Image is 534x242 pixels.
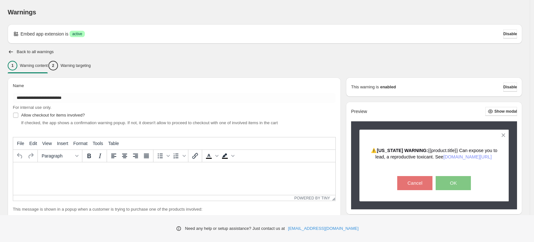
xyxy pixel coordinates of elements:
[14,150,25,161] button: Undo
[330,195,335,201] div: Resize
[203,150,219,161] div: Text color
[503,85,517,90] span: Disable
[21,120,278,125] span: If checked, the app shows a confirmation warning popup. If not, it doesn't allow to proceed to ch...
[503,31,517,36] span: Disable
[17,49,54,54] h2: Back to all warnings
[48,59,91,72] button: 2Warning targeting
[57,141,68,146] span: Insert
[371,148,377,153] span: ⚠️
[503,83,517,92] button: Disable
[8,9,36,16] span: Warnings
[13,105,51,110] span: For internal use only.
[108,150,119,161] button: Align left
[17,141,24,146] span: File
[190,150,201,161] button: Insert/edit link
[108,141,119,146] span: Table
[219,150,235,161] div: Background color
[48,61,58,70] div: 2
[73,141,87,146] span: Format
[94,150,105,161] button: Italic
[93,141,103,146] span: Tools
[155,150,171,161] div: Bullet list
[294,196,330,200] a: Powered by Tiny
[42,153,73,158] span: Paragraph
[20,63,48,68] p: Warning content
[443,154,492,159] a: [DOMAIN_NAME][URL]
[485,107,517,116] button: Show modal
[8,59,48,72] button: 1Warning content
[494,109,517,114] span: Show modal
[436,176,471,190] button: OK
[13,162,335,195] iframe: Rich Text Area
[141,150,152,161] button: Justify
[288,225,358,232] a: [EMAIL_ADDRESS][DOMAIN_NAME]
[130,150,141,161] button: Align right
[25,150,36,161] button: Redo
[380,84,396,90] strong: enabled
[397,176,432,190] button: Cancel
[61,63,91,68] p: Warning targeting
[375,148,497,159] span: {{product.title}} Can expose you to lead, a reproductive toxicant. See
[377,148,428,153] strong: [US_STATE] WARNING:
[29,141,37,146] span: Edit
[21,113,85,117] span: Allow checkout for items involved?
[42,141,52,146] span: View
[72,31,82,36] span: active
[21,31,68,37] p: Embed app extension is
[13,83,24,88] span: Name
[84,150,94,161] button: Bold
[171,150,187,161] div: Numbered list
[13,206,336,213] p: This message is shown in a popup when a customer is trying to purchase one of the products involved:
[351,109,367,114] h2: Preview
[119,150,130,161] button: Align center
[503,29,517,38] button: Disable
[8,61,17,70] div: 1
[351,84,379,90] p: This warning is
[39,150,81,161] button: Formats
